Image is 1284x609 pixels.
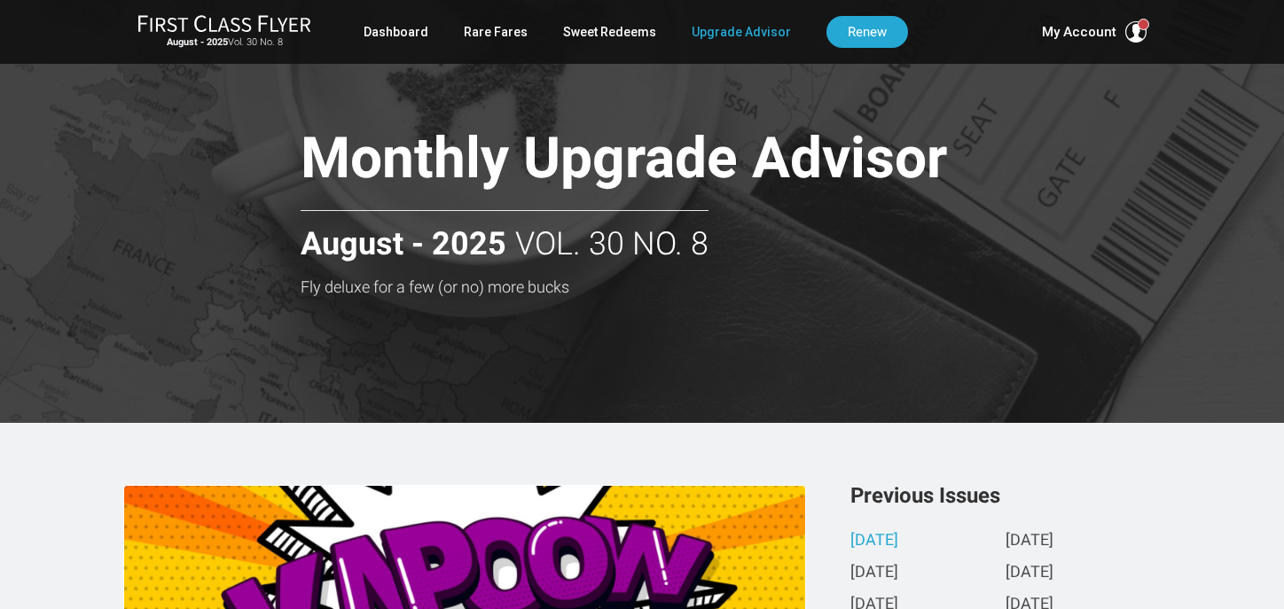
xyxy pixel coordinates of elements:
a: [DATE] [1006,532,1053,550]
a: Upgrade Advisor [692,16,791,48]
a: Dashboard [364,16,428,48]
h2: Vol. 30 No. 8 [301,210,709,262]
img: First Class Flyer [137,14,311,33]
a: Renew [826,16,908,48]
small: Vol. 30 No. 8 [137,36,311,49]
a: Sweet Redeems [563,16,656,48]
a: First Class FlyerAugust - 2025Vol. 30 No. 8 [137,14,311,50]
strong: August - 2025 [301,227,506,262]
h3: Fly deluxe for a few (or no) more bucks [301,278,1072,296]
strong: August - 2025 [167,36,228,48]
button: My Account [1042,21,1147,43]
h1: Monthly Upgrade Advisor [301,128,1072,196]
a: Rare Fares [464,16,528,48]
a: [DATE] [850,564,898,582]
a: [DATE] [1006,564,1053,582]
a: [DATE] [850,532,898,550]
h3: Previous Issues [850,485,1161,506]
span: My Account [1042,21,1116,43]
